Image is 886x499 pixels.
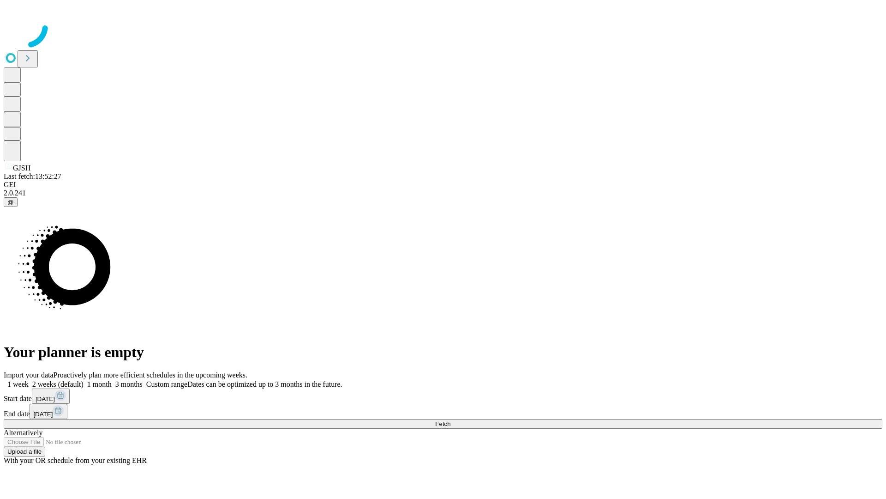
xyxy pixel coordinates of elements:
[54,371,247,379] span: Proactively plan more efficient schedules in the upcoming weeks.
[187,380,342,388] span: Dates can be optimized up to 3 months in the future.
[4,389,882,404] div: Start date
[4,404,882,419] div: End date
[7,199,14,206] span: @
[146,380,187,388] span: Custom range
[4,181,882,189] div: GEI
[4,197,18,207] button: @
[435,420,450,427] span: Fetch
[4,419,882,429] button: Fetch
[4,172,61,180] span: Last fetch: 13:52:27
[4,189,882,197] div: 2.0.241
[36,396,55,402] span: [DATE]
[4,456,147,464] span: With your OR schedule from your existing EHR
[13,164,30,172] span: GJSH
[115,380,143,388] span: 3 months
[33,411,53,418] span: [DATE]
[4,447,45,456] button: Upload a file
[32,380,84,388] span: 2 weeks (default)
[87,380,112,388] span: 1 month
[30,404,67,419] button: [DATE]
[4,344,882,361] h1: Your planner is empty
[4,429,42,437] span: Alternatively
[4,371,54,379] span: Import your data
[7,380,29,388] span: 1 week
[32,389,70,404] button: [DATE]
